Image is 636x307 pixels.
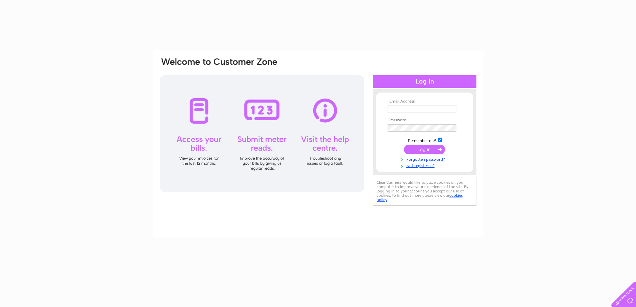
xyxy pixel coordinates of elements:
[404,145,445,154] input: Submit
[386,137,463,143] td: Remember me?
[373,177,476,206] div: Clear Business would like to place cookies on your computer to improve your experience of the sit...
[388,162,463,168] a: Not registered?
[388,156,463,162] a: Forgotten password?
[386,99,463,104] th: Email Address:
[386,118,463,123] th: Password:
[377,193,463,202] a: cookies policy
